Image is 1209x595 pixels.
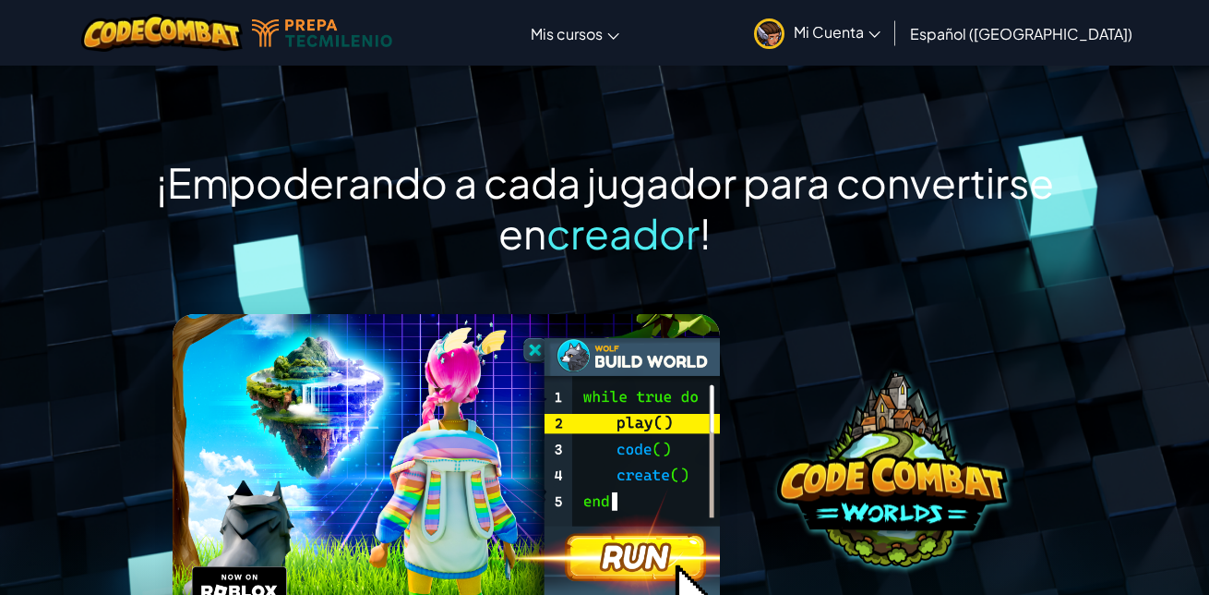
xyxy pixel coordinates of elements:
[745,4,890,62] a: Mi Cuenta
[521,8,628,58] a: Mis cursos
[910,24,1132,43] span: Español ([GEOGRAPHIC_DATA])
[252,19,392,47] img: Tecmilenio logo
[81,14,243,52] img: CodeCombat logo
[546,207,700,259] span: creador
[700,207,711,259] span: !
[794,22,880,42] span: Mi Cuenta
[777,370,1008,568] img: coco-worlds-no-desc.png
[901,8,1142,58] a: Español ([GEOGRAPHIC_DATA])
[156,156,1054,259] span: ¡Empoderando a cada jugador para convertirse en
[531,24,603,43] span: Mis cursos
[754,18,784,49] img: avatar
